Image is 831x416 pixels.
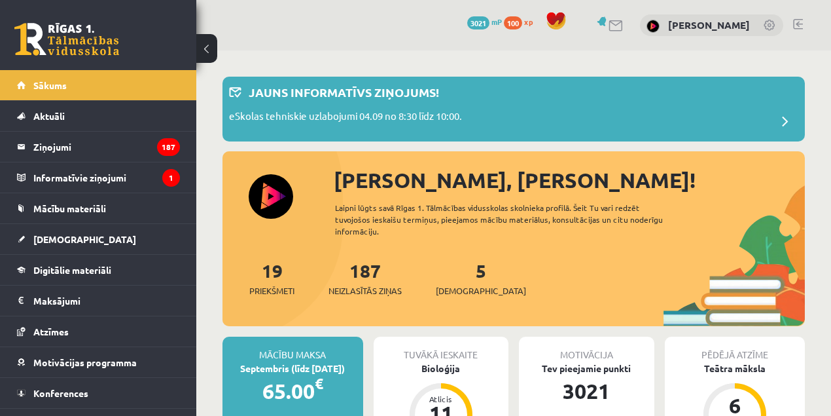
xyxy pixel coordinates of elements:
[33,132,180,162] legend: Ziņojumi
[519,362,654,375] div: Tev pieejamie punkti
[249,259,294,297] a: 19Priekšmeti
[467,16,502,27] a: 3021 mP
[436,284,526,297] span: [DEMOGRAPHIC_DATA]
[162,169,180,187] i: 1
[436,259,526,297] a: 5[DEMOGRAPHIC_DATA]
[14,23,119,56] a: Rīgas 1. Tālmācības vidusskola
[17,162,180,193] a: Informatīvie ziņojumi1
[33,326,69,337] span: Atzīmes
[17,70,180,100] a: Sākums
[335,202,684,237] div: Laipni lūgts savā Rīgas 1. Tālmācības vidusskolas skolnieka profilā. Šeit Tu vari redzēt tuvojošo...
[334,164,805,196] div: [PERSON_NAME], [PERSON_NAME]!
[33,286,180,316] legend: Maksājumi
[665,362,805,375] div: Teātra māksla
[17,193,180,223] a: Mācību materiāli
[17,378,180,408] a: Konferences
[33,79,67,91] span: Sākums
[715,395,754,416] div: 6
[17,286,180,316] a: Maksājumi
[665,337,805,362] div: Pēdējā atzīme
[33,233,136,245] span: [DEMOGRAPHIC_DATA]
[33,356,137,368] span: Motivācijas programma
[315,374,323,393] span: €
[17,255,180,285] a: Digitālie materiāli
[222,337,363,362] div: Mācību maksa
[504,16,539,27] a: 100 xp
[524,16,533,27] span: xp
[17,101,180,131] a: Aktuāli
[33,387,88,399] span: Konferences
[17,347,180,377] a: Motivācijas programma
[467,16,489,29] span: 3021
[504,16,522,29] span: 100
[519,375,654,407] div: 3021
[328,284,402,297] span: Neizlasītās ziņas
[374,362,509,375] div: Bioloģija
[33,162,180,193] legend: Informatīvie ziņojumi
[519,337,654,362] div: Motivācija
[222,362,363,375] div: Septembris (līdz [DATE])
[17,132,180,162] a: Ziņojumi187
[421,395,461,403] div: Atlicis
[157,138,180,156] i: 187
[33,202,106,214] span: Mācību materiāli
[374,337,509,362] div: Tuvākā ieskaite
[249,284,294,297] span: Priekšmeti
[328,259,402,297] a: 187Neizlasītās ziņas
[33,110,65,122] span: Aktuāli
[668,18,750,31] a: [PERSON_NAME]
[17,316,180,347] a: Atzīmes
[229,83,798,135] a: Jauns informatīvs ziņojums! eSkolas tehniskie uzlabojumi 04.09 no 8:30 līdz 10:00.
[646,20,660,33] img: Marija Gudrenika
[222,375,363,407] div: 65.00
[33,264,111,276] span: Digitālie materiāli
[249,83,439,101] p: Jauns informatīvs ziņojums!
[229,109,462,127] p: eSkolas tehniskie uzlabojumi 04.09 no 8:30 līdz 10:00.
[491,16,502,27] span: mP
[17,224,180,254] a: [DEMOGRAPHIC_DATA]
